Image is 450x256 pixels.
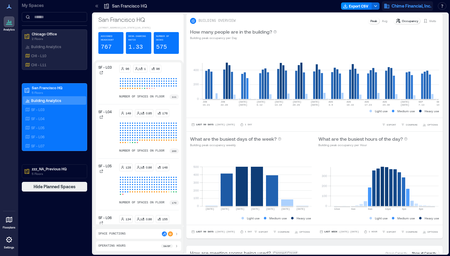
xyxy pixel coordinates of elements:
[98,26,179,30] p: [STREET_ADDRESS][US_STATE][US_STATE]
[387,230,396,234] span: EXPORT
[427,230,438,234] span: OPTIONS
[101,34,121,42] p: Assigned Headcount
[205,208,214,210] text: [DATE]
[245,230,252,234] p: 1 Day
[126,217,131,222] p: 134
[425,216,439,221] p: Heavy use
[437,103,444,106] text: 14-20
[385,208,391,210] text: 12pm
[128,34,149,42] p: Desk-sharing ratio
[318,143,408,147] p: Building peak occupancy per Hour
[383,100,387,103] text: AUG
[419,100,423,103] text: SEP
[1,212,17,231] a: Floorplans
[257,100,265,103] text: [DATE]
[221,103,228,106] text: 22-28
[347,103,354,106] text: 10-16
[156,34,176,42] p: Number of Desks
[193,68,199,72] tspan: 400
[370,18,377,23] p: Peak
[351,208,356,210] text: 4am
[412,251,436,255] p: Show all Capacity
[22,2,87,8] p: My Spaces
[98,244,126,248] p: Operating Hours
[172,201,176,205] p: 170
[387,123,396,126] span: EXPORT
[197,97,199,100] tspan: 0
[31,53,46,58] p: CHI - L10
[31,44,61,49] p: Building Analytics
[190,135,277,143] p: What are the busiest days of the week?
[293,100,301,103] text: [DATE]
[269,216,287,221] p: Medium use
[128,43,143,51] p: 1.33
[193,82,199,86] tspan: 200
[193,181,199,184] tspan: 300
[281,208,290,210] text: [DATE]
[381,229,397,235] button: EXPORT
[203,103,210,106] text: 15-21
[3,28,15,31] p: Analytics
[112,3,147,9] p: San Francisco HQ
[146,165,152,170] p: 0.86
[32,90,83,95] p: 5 Floors
[31,98,61,103] p: Building Analytics
[31,62,46,67] p: CHI - L11
[329,100,333,103] text: AUG
[274,103,282,106] text: 13-19
[437,100,441,103] text: SEP
[397,109,415,113] p: Medium use
[421,122,439,128] button: OPTIONS
[318,229,360,235] button: Last Week |[DATE]-[DATE]
[402,208,406,210] text: 4pm
[272,251,298,255] span: Capped Count
[429,18,436,23] p: Visits
[400,122,419,128] button: COMPARE
[98,15,179,24] p: San Francisco HQ
[381,122,397,128] button: EXPORT
[162,217,168,222] p: 155
[2,15,17,33] a: Analytics
[245,123,252,126] p: 1 Day
[297,216,311,221] p: Heavy use
[278,230,290,234] span: COMPARE
[98,65,112,70] p: SF - L03
[98,231,126,236] p: Space Functions
[172,149,176,153] p: 200
[239,103,248,106] text: [DATE]
[162,165,168,170] p: 148
[401,100,409,103] text: [DATE]
[140,217,141,222] p: /
[419,103,424,106] text: 7-13
[193,189,199,192] tspan: 200
[392,3,431,9] span: Chime Financial, Inc.
[190,143,281,147] p: Building peak occupancy weekly
[334,208,340,210] text: 12am
[247,216,260,221] p: Light use
[321,174,327,178] tspan: 300
[172,95,176,99] p: 111
[32,171,83,176] p: 5 Floors
[425,109,439,113] p: Heavy use
[126,66,129,71] p: 96
[119,200,165,205] p: number of spaces on floor
[299,230,310,234] span: OPTIONS
[382,18,387,23] p: Avg
[156,66,160,71] p: 96
[32,31,83,36] p: Chicago Office
[375,216,388,221] p: Light use
[98,109,112,114] p: SF - L04
[329,103,333,106] text: 3-9
[199,18,235,23] p: BUILDING OVERVIEW
[31,134,44,139] p: SF - L06
[34,184,76,190] span: Hide Planned Spaces
[318,135,403,143] p: What are the busiest hours of the day?
[251,208,260,210] text: [DATE]
[293,229,311,235] button: OPTIONS
[190,229,236,235] button: Last 90 Days |[DATE]-[DATE]
[98,215,112,220] p: SF - L06
[144,66,146,71] p: 1
[406,123,418,126] span: COMPARE
[140,111,141,116] p: /
[221,100,225,103] text: JUN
